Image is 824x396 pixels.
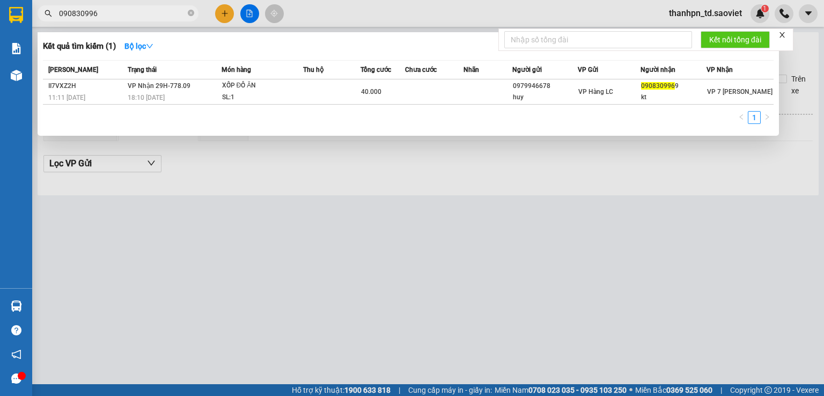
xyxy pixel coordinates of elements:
button: Bộ lọcdown [116,38,162,55]
div: XỐP ĐỒ ĂN [222,80,303,92]
span: close-circle [188,9,194,19]
button: right [761,111,774,124]
div: 9 [641,80,705,92]
div: II7VXZ2H [48,80,124,92]
span: VP Nhận [707,66,733,74]
span: question-circle [11,325,21,335]
span: Người gửi [512,66,542,74]
span: VP Nhận 29H-778.09 [128,82,190,90]
span: left [738,114,745,120]
span: close-circle [188,10,194,16]
span: notification [11,349,21,360]
span: VP Gửi [578,66,598,74]
input: Nhập số tổng đài [504,31,692,48]
span: right [764,114,770,120]
div: kt [641,92,705,103]
strong: Bộ lọc [124,42,153,50]
li: 1 [748,111,761,124]
div: SL: 1 [222,92,303,104]
button: left [735,111,748,124]
span: close [778,31,786,39]
img: solution-icon [11,43,22,54]
span: Người nhận [641,66,675,74]
span: 090830996 [641,82,675,90]
h3: Kết quả tìm kiếm ( 1 ) [43,41,116,52]
span: 11:11 [DATE] [48,94,85,101]
span: search [45,10,52,17]
span: VP Hàng LC [578,88,613,96]
span: 18:10 [DATE] [128,94,165,101]
span: Kết nối tổng đài [709,34,761,46]
img: logo-vxr [9,7,23,23]
input: Tìm tên, số ĐT hoặc mã đơn [59,8,186,19]
a: 1 [748,112,760,123]
span: VP 7 [PERSON_NAME] [707,88,772,96]
li: Previous Page [735,111,748,124]
span: 40.000 [361,88,381,96]
button: Kết nối tổng đài [701,31,770,48]
div: 0979946678 [513,80,577,92]
span: down [146,42,153,50]
span: Chưa cước [405,66,437,74]
span: Trạng thái [128,66,157,74]
span: Món hàng [222,66,251,74]
span: message [11,373,21,384]
span: Thu hộ [303,66,323,74]
span: [PERSON_NAME] [48,66,98,74]
img: warehouse-icon [11,300,22,312]
li: Next Page [761,111,774,124]
span: Tổng cước [360,66,391,74]
span: Nhãn [464,66,479,74]
img: warehouse-icon [11,70,22,81]
div: huy [513,92,577,103]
